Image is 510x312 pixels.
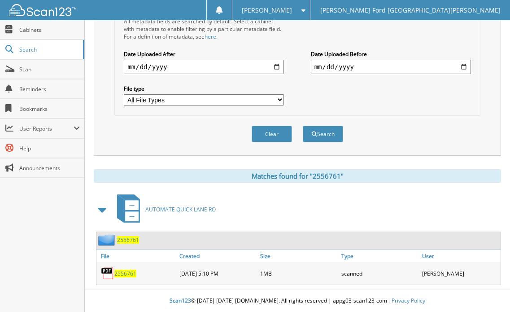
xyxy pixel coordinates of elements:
a: Privacy Policy [392,297,425,304]
img: folder2.png [98,234,117,246]
div: scanned [339,264,420,282]
a: Created [177,250,258,262]
div: [DATE] 5:10 PM [177,264,258,282]
span: [PERSON_NAME] [242,8,292,13]
a: File [96,250,177,262]
iframe: Chat Widget [465,269,510,312]
span: User Reports [19,125,74,132]
div: All metadata fields are searched by default. Select a cabinet with metadata to enable filtering b... [124,18,284,40]
input: start [124,60,284,74]
span: Help [19,145,80,152]
label: File type [124,85,284,92]
a: AUTOMATE QUICK LANE RO [112,192,216,227]
span: AUTOMATE QUICK LANE RO [145,206,216,213]
span: Reminders [19,85,80,93]
img: scan123-logo-white.svg [9,4,76,16]
span: Bookmarks [19,105,80,113]
label: Date Uploaded Before [311,50,471,58]
img: PDF.png [101,267,114,280]
span: Scan [19,66,80,73]
span: Search [19,46,78,53]
button: Clear [252,126,292,142]
a: Type [339,250,420,262]
label: Date Uploaded After [124,50,284,58]
a: 2556761 [114,270,136,277]
a: 2556761 [117,236,139,244]
a: here [205,33,216,40]
button: Search [303,126,343,142]
a: User [420,250,501,262]
div: 1MB [258,264,339,282]
input: end [311,60,471,74]
div: Matches found for "2556761" [94,169,501,183]
span: [PERSON_NAME] Ford [GEOGRAPHIC_DATA][PERSON_NAME] [320,8,501,13]
div: [PERSON_NAME] [420,264,501,282]
span: Cabinets [19,26,80,34]
span: Announcements [19,164,80,172]
a: Size [258,250,339,262]
div: © [DATE]-[DATE] [DOMAIN_NAME]. All rights reserved | appg03-scan123-com | [85,290,510,312]
span: Scan123 [170,297,191,304]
